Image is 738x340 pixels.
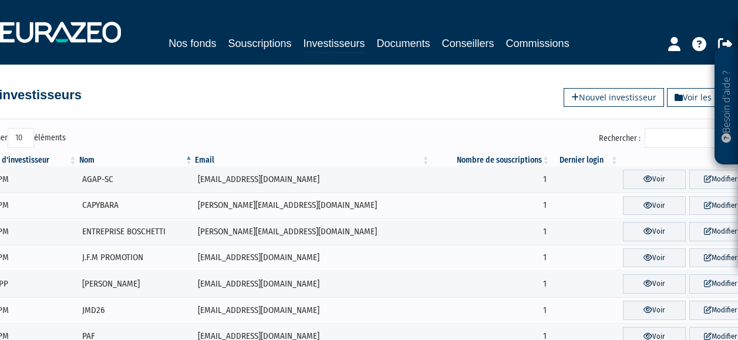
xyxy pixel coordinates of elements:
[194,154,430,166] th: Email : activer pour trier la colonne par ordre croissant
[194,271,430,297] td: [EMAIL_ADDRESS][DOMAIN_NAME]
[551,154,619,166] th: Dernier login : activer pour trier la colonne par ordre croissant
[169,35,216,52] a: Nos fonds
[194,166,430,193] td: [EMAIL_ADDRESS][DOMAIN_NAME]
[623,301,686,320] a: Voir
[78,297,194,324] td: JMD26
[564,88,664,107] a: Nouvel investisseur
[430,154,551,166] th: Nombre de souscriptions : activer pour trier la colonne par ordre croissant
[430,245,551,271] td: 1
[377,35,430,52] a: Documents
[623,196,686,216] a: Voir
[303,35,365,53] a: Investisseurs
[194,193,430,219] td: [PERSON_NAME][EMAIL_ADDRESS][DOMAIN_NAME]
[78,245,194,271] td: J.F.M PROMOTION
[78,154,194,166] th: Nom : activer pour trier la colonne par ordre d&eacute;croissant
[194,218,430,245] td: [PERSON_NAME][EMAIL_ADDRESS][DOMAIN_NAME]
[194,297,430,324] td: [EMAIL_ADDRESS][DOMAIN_NAME]
[623,222,686,241] a: Voir
[430,218,551,245] td: 1
[78,271,194,297] td: [PERSON_NAME]
[78,166,194,193] td: AGAP-SC
[506,35,569,52] a: Commissions
[442,35,494,52] a: Conseillers
[8,128,34,148] select: Afficheréléments
[720,53,733,159] p: Besoin d'aide ?
[430,271,551,297] td: 1
[623,274,686,294] a: Voir
[78,218,194,245] td: ENTREPRISE BOSCHETTI
[430,166,551,193] td: 1
[78,193,194,219] td: CAPYBARA
[430,193,551,219] td: 1
[430,297,551,324] td: 1
[228,35,291,52] a: Souscriptions
[623,170,686,189] a: Voir
[194,245,430,271] td: [EMAIL_ADDRESS][DOMAIN_NAME]
[623,248,686,268] a: Voir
